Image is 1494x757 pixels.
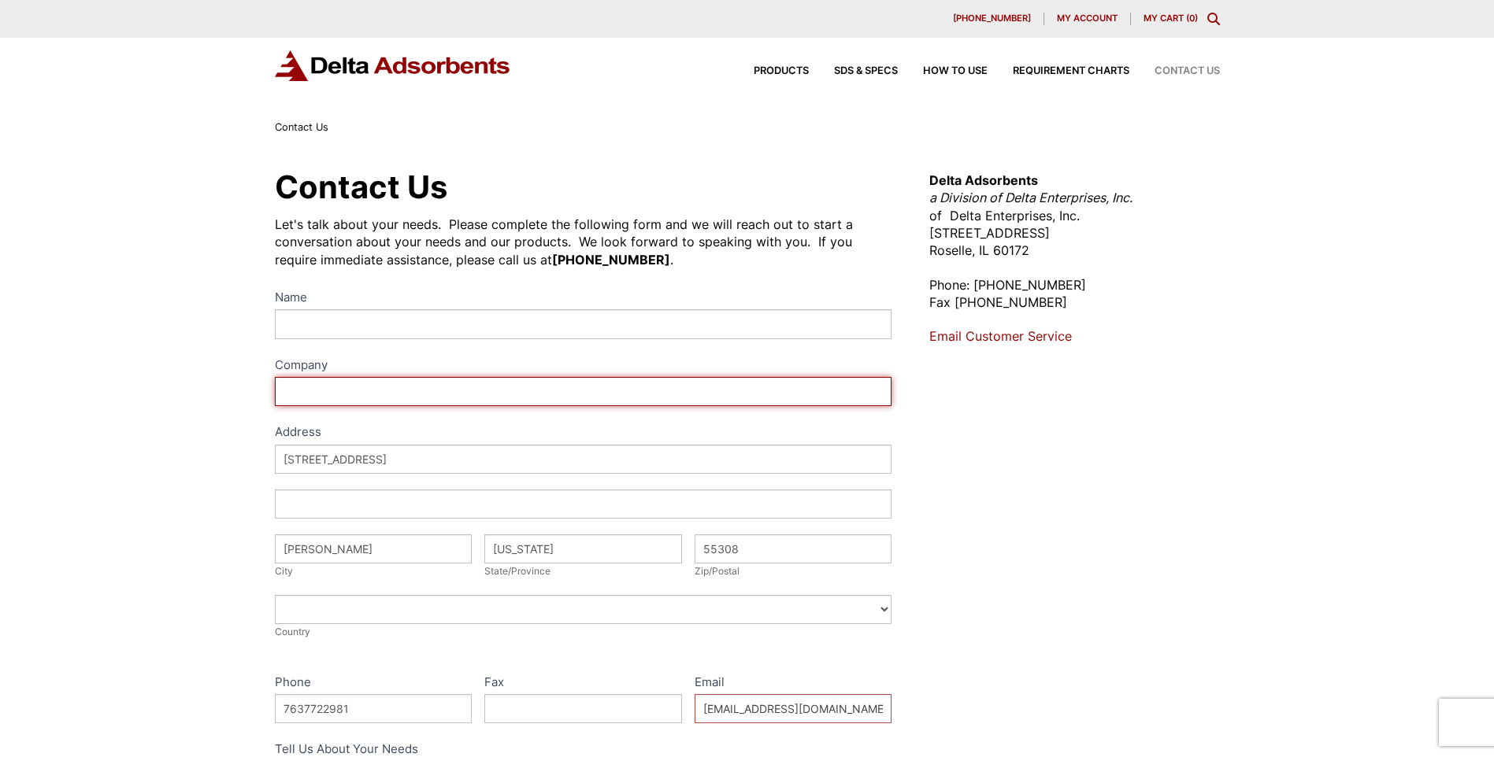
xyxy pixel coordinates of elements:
[275,563,473,579] div: City
[923,66,988,76] span: How to Use
[275,672,473,695] label: Phone
[929,328,1072,344] a: Email Customer Service
[988,66,1129,76] a: Requirement Charts
[1144,13,1198,24] a: My Cart (0)
[275,355,892,378] label: Company
[929,190,1133,205] em: a Division of Delta Enterprises, Inc.
[275,172,892,203] h1: Contact Us
[1057,14,1118,23] span: My account
[929,276,1219,312] p: Phone: [PHONE_NUMBER] Fax [PHONE_NUMBER]
[834,66,898,76] span: SDS & SPECS
[275,422,892,445] div: Address
[1013,66,1129,76] span: Requirement Charts
[953,14,1031,23] span: [PHONE_NUMBER]
[695,563,892,579] div: Zip/Postal
[484,672,682,695] label: Fax
[1044,13,1131,25] a: My account
[809,66,898,76] a: SDS & SPECS
[728,66,809,76] a: Products
[1207,13,1220,25] div: Toggle Modal Content
[275,121,328,133] span: Contact Us
[898,66,988,76] a: How to Use
[1155,66,1220,76] span: Contact Us
[552,252,670,268] strong: [PHONE_NUMBER]
[484,563,682,579] div: State/Province
[275,287,892,310] label: Name
[754,66,809,76] span: Products
[275,216,892,268] div: Let's talk about your needs. Please complete the following form and we will reach out to start a ...
[929,172,1219,260] p: of Delta Enterprises, Inc. [STREET_ADDRESS] Roselle, IL 60172
[695,672,892,695] label: Email
[1189,13,1195,24] span: 0
[929,172,1038,188] strong: Delta Adsorbents
[1129,66,1220,76] a: Contact Us
[275,624,892,640] div: Country
[275,50,511,81] img: Delta Adsorbents
[940,13,1044,25] a: [PHONE_NUMBER]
